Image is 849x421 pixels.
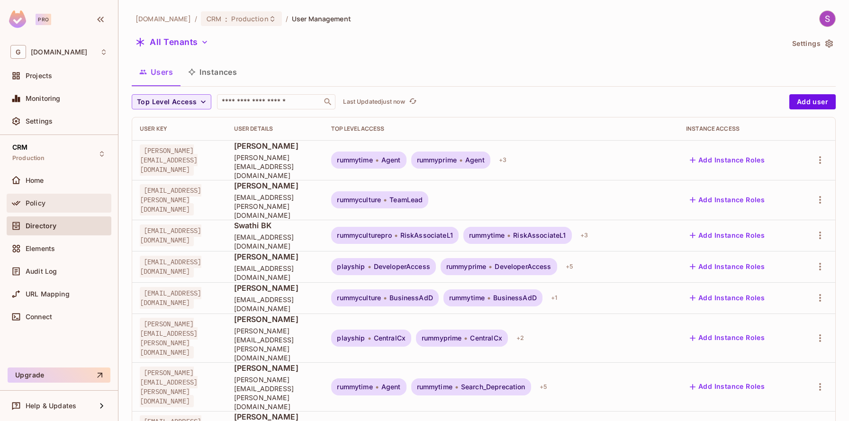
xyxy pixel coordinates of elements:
[234,283,316,293] span: [PERSON_NAME]
[181,60,244,84] button: Instances
[26,245,55,252] span: Elements
[337,334,365,342] span: playship
[10,45,26,59] span: G
[225,15,228,23] span: :
[686,331,768,346] button: Add Instance Roles
[26,313,52,321] span: Connect
[140,184,201,215] span: [EMAIL_ADDRESS][PERSON_NAME][DOMAIN_NAME]
[417,156,457,164] span: rummyprime
[132,94,211,109] button: Top Level Access
[234,180,316,191] span: [PERSON_NAME]
[140,125,219,133] div: User Key
[337,196,381,204] span: rummyculture
[789,94,836,109] button: Add user
[207,14,221,23] span: CRM
[26,72,52,80] span: Projects
[686,259,768,274] button: Add Instance Roles
[12,154,45,162] span: Production
[12,143,27,151] span: CRM
[234,375,316,411] span: [PERSON_NAME][EMAIL_ADDRESS][PERSON_NAME][DOMAIN_NAME]
[343,98,405,106] p: Last Updated just now
[26,95,61,102] span: Monitoring
[26,402,76,410] span: Help & Updates
[536,379,551,394] div: + 5
[234,326,316,362] span: [PERSON_NAME][EMAIL_ADDRESS][PERSON_NAME][DOMAIN_NAME]
[417,383,452,391] span: rummytime
[9,10,26,28] img: SReyMgAAAABJRU5ErkJggg==
[26,199,45,207] span: Policy
[446,263,487,270] span: rummyprime
[337,383,372,391] span: rummytime
[686,290,768,305] button: Add Instance Roles
[132,60,181,84] button: Users
[337,263,365,270] span: playship
[234,264,316,282] span: [EMAIL_ADDRESS][DOMAIN_NAME]
[389,196,423,204] span: TeamLead
[195,14,197,23] li: /
[36,14,51,25] div: Pro
[374,263,430,270] span: DeveloperAccess
[469,232,505,239] span: rummytime
[405,96,418,107] span: Click to refresh data
[234,314,316,324] span: [PERSON_NAME]
[400,232,453,239] span: RiskAssociateL1
[26,177,44,184] span: Home
[132,35,212,50] button: All Tenants
[26,268,57,275] span: Audit Log
[389,294,433,302] span: BusinessAdD
[286,14,288,23] li: /
[140,318,198,358] span: [PERSON_NAME][EMAIL_ADDRESS][PERSON_NAME][DOMAIN_NAME]
[234,251,316,262] span: [PERSON_NAME]
[337,156,372,164] span: rummytime
[234,220,316,231] span: Swathi BK
[513,232,566,239] span: RiskAssociateL1
[577,228,592,243] div: + 3
[140,256,201,278] span: [EMAIL_ADDRESS][DOMAIN_NAME]
[470,334,502,342] span: CentralCx
[234,363,316,373] span: [PERSON_NAME]
[422,334,462,342] span: rummyprime
[381,156,401,164] span: Agent
[140,367,198,407] span: [PERSON_NAME][EMAIL_ADDRESS][PERSON_NAME][DOMAIN_NAME]
[513,331,528,346] div: + 2
[686,379,768,394] button: Add Instance Roles
[292,14,351,23] span: User Management
[140,287,201,309] span: [EMAIL_ADDRESS][DOMAIN_NAME]
[449,294,485,302] span: rummytime
[135,14,191,23] span: the active workspace
[26,222,56,230] span: Directory
[788,36,836,51] button: Settings
[137,96,197,108] span: Top Level Access
[26,117,53,125] span: Settings
[234,295,316,313] span: [EMAIL_ADDRESS][DOMAIN_NAME]
[407,96,418,107] button: refresh
[331,125,671,133] div: Top Level Access
[26,290,70,298] span: URL Mapping
[234,141,316,151] span: [PERSON_NAME]
[493,294,537,302] span: BusinessAdD
[337,232,391,239] span: rummyculturepro
[234,153,316,180] span: [PERSON_NAME][EMAIL_ADDRESS][DOMAIN_NAME]
[820,11,835,27] img: Shreedhar Bhat
[562,259,577,274] div: + 5
[8,367,110,383] button: Upgrade
[495,152,510,168] div: + 3
[686,192,768,207] button: Add Instance Roles
[686,228,768,243] button: Add Instance Roles
[231,14,268,23] span: Production
[461,383,525,391] span: Search_Deprecation
[465,156,485,164] span: Agent
[547,290,561,305] div: + 1
[337,294,381,302] span: rummyculture
[381,383,401,391] span: Agent
[234,125,316,133] div: User Details
[140,144,198,176] span: [PERSON_NAME][EMAIL_ADDRESS][DOMAIN_NAME]
[234,193,316,220] span: [EMAIL_ADDRESS][PERSON_NAME][DOMAIN_NAME]
[234,233,316,251] span: [EMAIL_ADDRESS][DOMAIN_NAME]
[409,97,417,107] span: refresh
[31,48,87,56] span: Workspace: gameskraft.com
[140,224,201,246] span: [EMAIL_ADDRESS][DOMAIN_NAME]
[495,263,551,270] span: DeveloperAccess
[686,125,791,133] div: Instance Access
[686,152,768,168] button: Add Instance Roles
